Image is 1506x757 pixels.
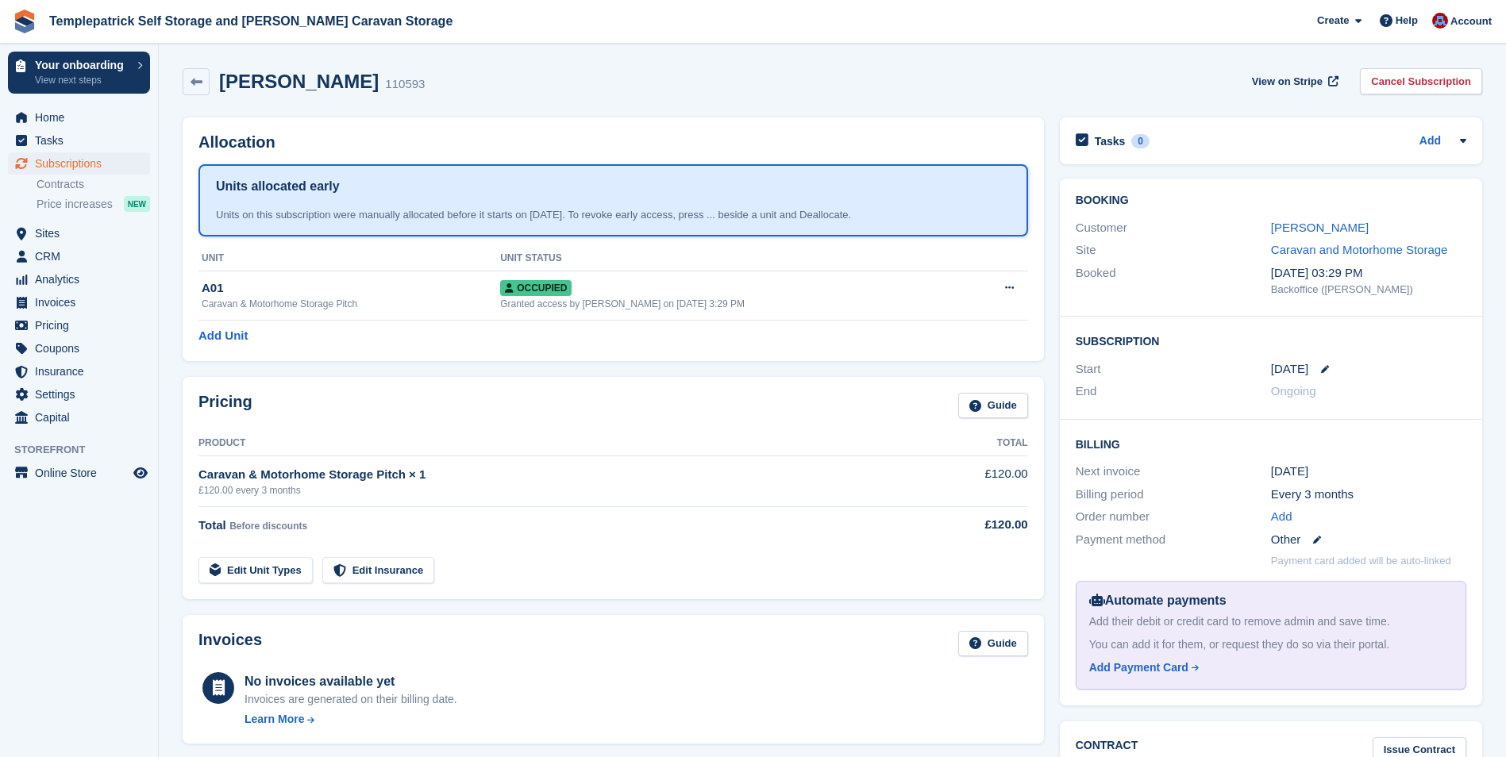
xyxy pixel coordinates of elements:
[245,711,457,728] a: Learn More
[1432,13,1448,29] img: Leigh
[1076,508,1271,526] div: Order number
[1089,613,1453,630] div: Add their debit or credit card to remove admin and save time.
[35,268,130,290] span: Analytics
[35,106,130,129] span: Home
[1131,134,1150,148] div: 0
[198,431,899,456] th: Product
[1271,221,1369,234] a: [PERSON_NAME]
[219,71,379,92] h2: [PERSON_NAME]
[1076,382,1271,401] div: End
[198,518,226,532] span: Total
[202,279,500,298] div: A01
[1076,241,1271,259] div: Site
[1271,360,1308,378] time: 2026-01-01 01:00:00 UTC
[202,297,500,311] div: Caravan & Motorhome Storage Pitch
[1252,74,1323,90] span: View on Stripe
[1076,219,1271,237] div: Customer
[35,406,130,428] span: Capital
[198,466,899,484] div: Caravan & Motorhome Storage Pitch × 1
[245,672,457,691] div: No invoices available yet
[35,337,130,359] span: Coupons
[43,8,459,34] a: Templepatrick Self Storage and [PERSON_NAME] Caravan Storage
[198,246,500,271] th: Unit
[198,631,262,657] h2: Invoices
[1089,636,1453,653] div: You can add it for them, or request they do so via their portal.
[1076,194,1466,207] h2: Booking
[37,197,113,212] span: Price increases
[1271,243,1448,256] a: Caravan and Motorhome Storage
[8,337,150,359] a: menu
[8,106,150,129] a: menu
[37,195,150,213] a: Price increases NEW
[1089,659,1446,676] a: Add Payment Card
[13,10,37,33] img: stora-icon-8386f47178a22dfd0bd8f6a31ec36ba5ce8667c1dd55bd0f319d3a0aa187defe.svg
[899,431,1027,456] th: Total
[8,383,150,405] a: menu
[35,129,130,152] span: Tasks
[124,196,150,212] div: NEW
[1317,13,1349,29] span: Create
[131,463,150,482] a: Preview store
[1396,13,1418,29] span: Help
[1271,264,1466,282] div: [DATE] 03:29 PM
[1076,486,1271,504] div: Billing period
[1450,13,1492,29] span: Account
[35,222,130,244] span: Sites
[1271,553,1451,569] p: Payment card added will be auto-linked
[1271,384,1316,398] span: Ongoing
[1271,486,1466,504] div: Every 3 months
[500,280,572,296] span: Occupied
[385,75,425,94] div: 110593
[1419,133,1441,151] a: Add
[1076,360,1271,378] div: Start
[35,360,130,382] span: Insurance
[1271,282,1466,298] div: Backoffice ([PERSON_NAME])
[35,462,130,484] span: Online Store
[14,442,158,458] span: Storefront
[216,177,340,196] h1: Units allocated early
[198,327,248,345] a: Add Unit
[37,177,150,192] a: Contracts
[8,268,150,290] a: menu
[35,73,129,87] p: View next steps
[1271,508,1292,526] a: Add
[1089,591,1453,610] div: Automate payments
[245,691,457,708] div: Invoices are generated on their billing date.
[1076,463,1271,481] div: Next invoice
[198,483,899,498] div: £120.00 every 3 months
[35,383,130,405] span: Settings
[1246,68,1342,94] a: View on Stripe
[35,60,129,71] p: Your onboarding
[8,152,150,175] a: menu
[899,516,1027,534] div: £120.00
[322,557,435,583] a: Edit Insurance
[8,462,150,484] a: menu
[1095,134,1126,148] h2: Tasks
[899,456,1027,506] td: £120.00
[500,246,965,271] th: Unit Status
[8,245,150,267] a: menu
[1076,264,1271,298] div: Booked
[500,297,965,311] div: Granted access by [PERSON_NAME] on [DATE] 3:29 PM
[198,393,252,419] h2: Pricing
[958,631,1028,657] a: Guide
[8,291,150,313] a: menu
[216,207,1011,223] div: Units on this subscription were manually allocated before it starts on [DATE]. To revoke early ac...
[1360,68,1482,94] a: Cancel Subscription
[8,222,150,244] a: menu
[1076,436,1466,452] h2: Billing
[8,52,150,94] a: Your onboarding View next steps
[8,314,150,336] a: menu
[8,129,150,152] a: menu
[8,360,150,382] a: menu
[198,133,1028,152] h2: Allocation
[1271,463,1466,481] div: [DATE]
[35,291,130,313] span: Invoices
[35,245,130,267] span: CRM
[1076,531,1271,549] div: Payment method
[8,406,150,428] a: menu
[245,711,304,728] div: Learn More
[35,314,130,336] span: Pricing
[35,152,130,175] span: Subscriptions
[1076,332,1466,348] h2: Subscription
